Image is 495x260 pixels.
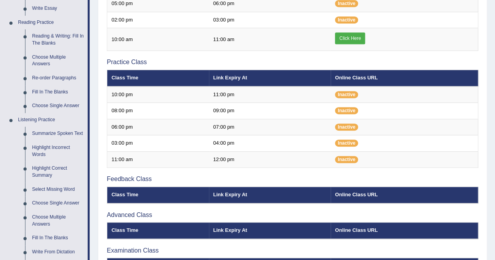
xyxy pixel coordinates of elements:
[29,85,88,99] a: Fill In The Blanks
[29,210,88,231] a: Choose Multiple Answers
[331,187,478,203] th: Online Class URL
[29,161,88,182] a: Highlight Correct Summary
[209,222,331,239] th: Link Expiry At
[335,32,365,44] a: Click Here
[29,141,88,161] a: Highlight Incorrect Words
[107,12,209,28] td: 02:00 pm
[107,119,209,135] td: 06:00 pm
[29,183,88,197] a: Select Missing Word
[29,231,88,245] a: Fill In The Blanks
[14,16,88,30] a: Reading Practice
[107,222,209,239] th: Class Time
[209,28,331,51] td: 11:00 am
[107,151,209,168] td: 11:00 am
[335,107,358,114] span: Inactive
[29,29,88,50] a: Reading & Writing: Fill In The Blanks
[335,156,358,163] span: Inactive
[209,86,331,103] td: 11:00 pm
[14,113,88,127] a: Listening Practice
[29,99,88,113] a: Choose Single Answer
[107,212,478,219] h3: Advanced Class
[107,176,478,183] h3: Feedback Class
[209,135,331,152] td: 04:00 pm
[331,70,478,86] th: Online Class URL
[29,127,88,141] a: Summarize Spoken Text
[107,247,478,254] h3: Examination Class
[335,124,358,131] span: Inactive
[29,2,88,16] a: Write Essay
[209,187,331,203] th: Link Expiry At
[29,245,88,259] a: Write From Dictation
[107,28,209,51] td: 10:00 am
[29,196,88,210] a: Choose Single Answer
[107,187,209,203] th: Class Time
[209,151,331,168] td: 12:00 pm
[107,70,209,86] th: Class Time
[335,16,358,23] span: Inactive
[29,71,88,85] a: Re-order Paragraphs
[209,70,331,86] th: Link Expiry At
[209,103,331,119] td: 09:00 pm
[107,59,478,66] h3: Practice Class
[331,222,478,239] th: Online Class URL
[335,140,358,147] span: Inactive
[209,12,331,28] td: 03:00 pm
[107,135,209,152] td: 03:00 pm
[107,86,209,103] td: 10:00 pm
[29,50,88,71] a: Choose Multiple Answers
[107,103,209,119] td: 08:00 pm
[209,119,331,135] td: 07:00 pm
[335,91,358,98] span: Inactive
